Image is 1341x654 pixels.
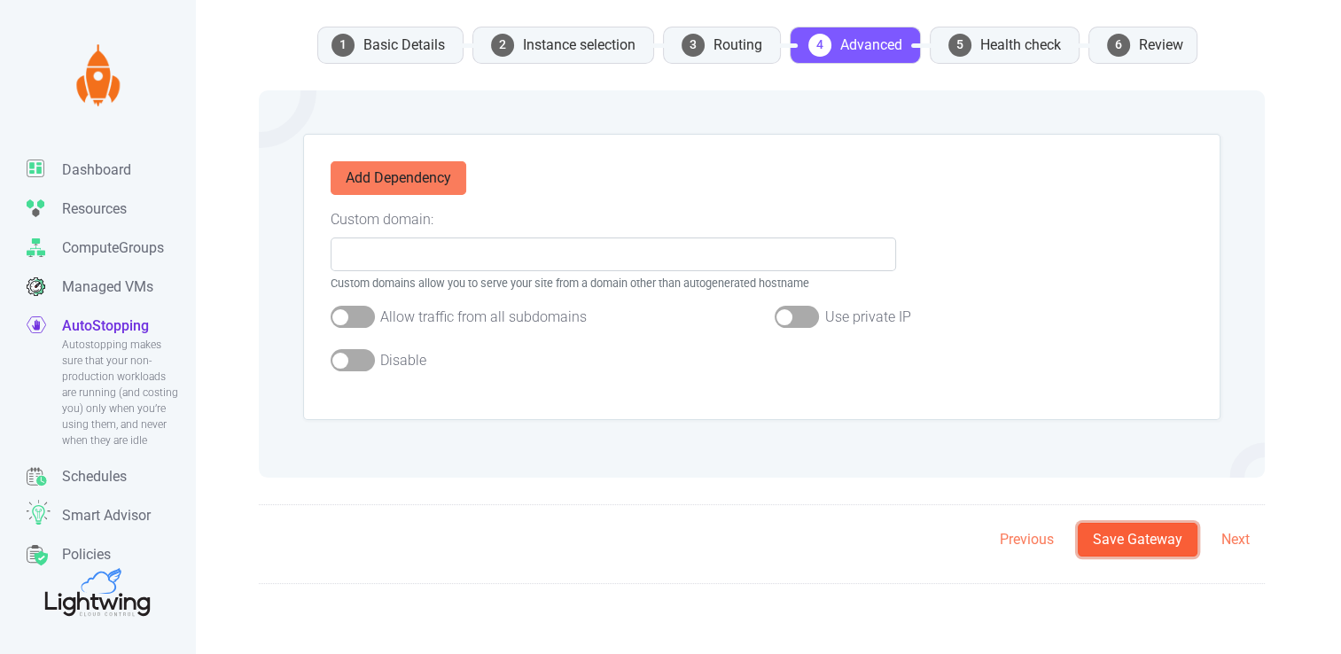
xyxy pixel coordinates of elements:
a: Managed VMs [27,268,195,307]
li: Instance selection [472,27,654,64]
button: Previous [985,523,1069,557]
p: AutoStopping [62,315,149,337]
li: Health check [930,27,1080,64]
button: Add Dependency [331,161,466,195]
label: Custom domain: [331,209,433,230]
p: ComputeGroups [62,237,164,259]
span: 4 [808,34,831,57]
p: Policies [62,544,111,565]
li: Basic Details [317,27,464,64]
p: Dashboard [62,160,131,181]
span: 2 [491,34,514,57]
a: ComputeGroups [27,229,195,268]
span: 5 [948,34,971,57]
img: Lightwing [66,44,129,106]
button: Save Gateway [1078,523,1197,557]
span: 1 [331,34,355,57]
a: Smart Advisor [27,496,195,535]
a: Policies [27,535,195,574]
span: 6 [1107,34,1130,57]
li: Routing [663,27,781,64]
label: Disable [380,350,426,371]
button: Next [1206,523,1265,557]
a: Dashboard [27,151,195,190]
p: Resources [62,199,127,220]
small: Custom domains allow you to serve your site from a domain other than autogenerated hostname [331,275,897,292]
a: Schedules [27,457,195,496]
a: AutoStoppingAutostopping makes sure that your non-production workloads are running (and costing y... [27,307,195,457]
p: Managed VMs [62,276,153,298]
label: Use private IP [824,307,910,328]
label: Allow traffic from all subdomains [380,307,587,328]
a: Resources [27,190,195,229]
li: Advanced [790,27,921,64]
span: Autostopping makes sure that your non-production workloads are running (and costing you) only whe... [62,337,182,448]
li: Review [1088,27,1197,64]
span: 3 [682,34,705,57]
p: Schedules [62,466,127,487]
